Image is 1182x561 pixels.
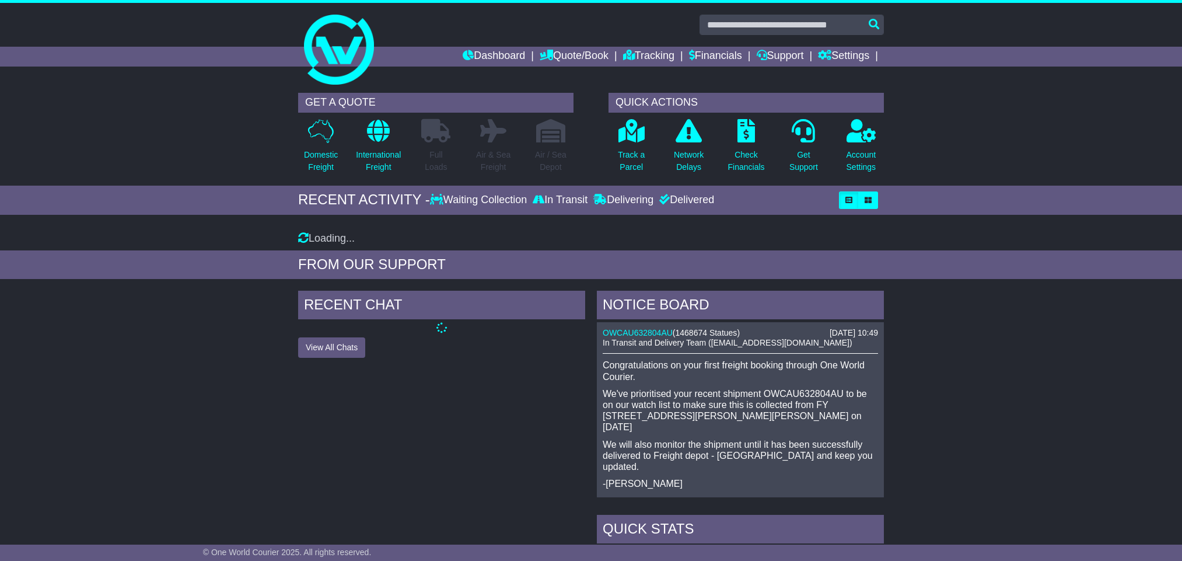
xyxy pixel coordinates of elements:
div: RECENT ACTIVITY - [298,191,430,208]
a: Financials [689,47,742,67]
div: QUICK ACTIONS [609,93,884,113]
span: In Transit and Delivery Team ([EMAIL_ADDRESS][DOMAIN_NAME]) [603,338,852,347]
span: 1468674 Statues [676,328,737,337]
span: © One World Courier 2025. All rights reserved. [203,548,372,557]
a: Track aParcel [617,119,645,180]
p: Network Delays [674,149,704,173]
div: NOTICE BOARD [597,291,884,322]
p: Air & Sea Freight [476,149,510,173]
div: Delivered [656,194,714,207]
a: NetworkDelays [673,119,704,180]
p: We will also monitor the shipment until it has been successfully delivered to Freight depot - [GE... [603,439,878,473]
p: Check Financials [728,149,765,173]
p: Track a Parcel [618,149,645,173]
a: AccountSettings [846,119,877,180]
a: OWCAU632804AU [603,328,673,337]
div: GET A QUOTE [298,93,573,113]
p: Congratulations on your first freight booking through One World Courier. [603,360,878,382]
div: Loading... [298,232,884,245]
div: Delivering [590,194,656,207]
a: Settings [818,47,869,67]
div: [DATE] 10:49 [830,328,878,338]
p: Get Support [789,149,818,173]
p: Domestic Freight [304,149,338,173]
a: Dashboard [463,47,525,67]
p: Account Settings [847,149,876,173]
a: CheckFinancials [728,119,765,180]
p: Full Loads [421,149,450,173]
div: In Transit [530,194,590,207]
p: Air / Sea Depot [535,149,566,173]
div: ( ) [603,328,878,338]
div: Waiting Collection [430,194,530,207]
a: DomesticFreight [303,119,338,180]
p: We've prioritised your recent shipment OWCAU632804AU to be on our watch list to make sure this is... [603,388,878,433]
button: View All Chats [298,337,365,358]
div: FROM OUR SUPPORT [298,256,884,273]
div: RECENT CHAT [298,291,585,322]
p: -[PERSON_NAME] [603,478,878,489]
a: Quote/Book [540,47,609,67]
a: Support [757,47,804,67]
a: InternationalFreight [355,119,401,180]
a: Tracking [623,47,674,67]
a: GetSupport [789,119,819,180]
p: International Freight [356,149,401,173]
div: Quick Stats [597,515,884,546]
